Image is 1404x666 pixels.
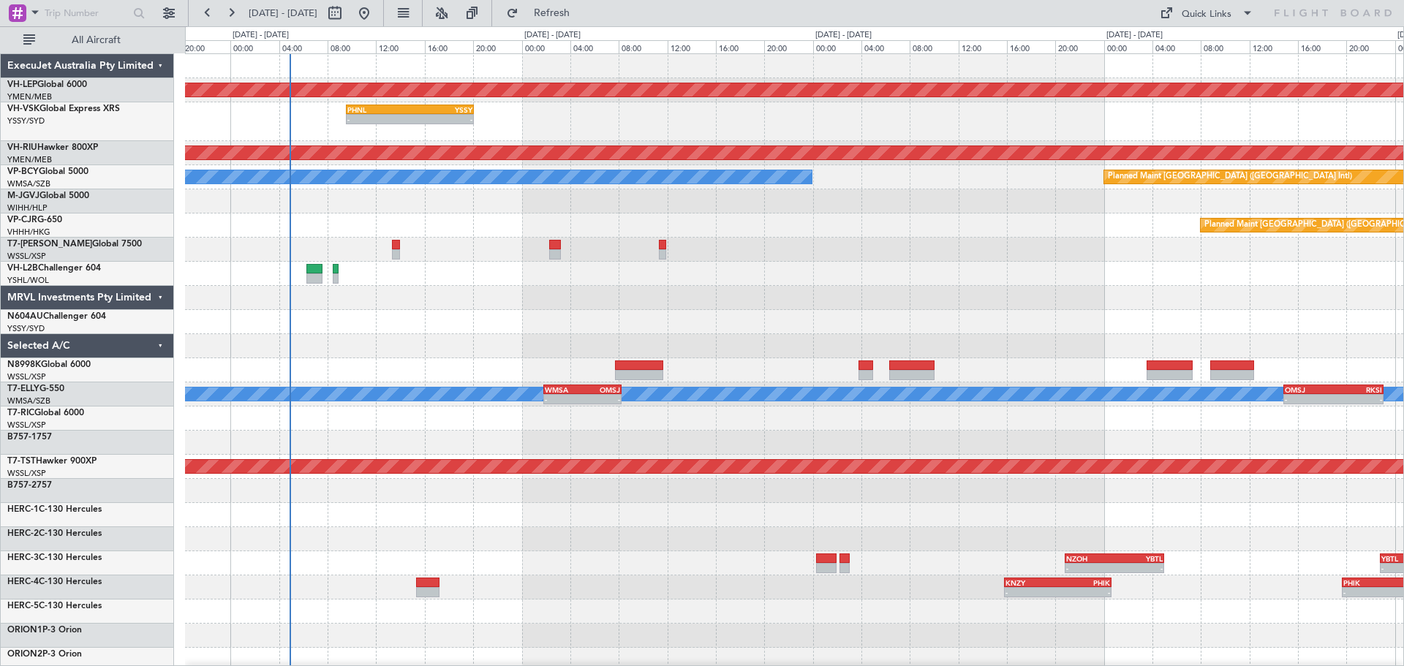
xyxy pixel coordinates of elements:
span: T7-RIC [7,409,34,417]
div: [DATE] - [DATE] [1106,29,1163,42]
a: VH-VSKGlobal Express XRS [7,105,120,113]
span: T7-[PERSON_NAME] [7,240,92,249]
span: VH-RIU [7,143,37,152]
div: - [1005,588,1058,597]
div: 12:00 [376,40,424,53]
a: HERC-3C-130 Hercules [7,553,102,562]
a: VP-BCYGlobal 5000 [7,167,88,176]
div: 20:00 [764,40,812,53]
a: T7-TSTHawker 900XP [7,457,97,466]
a: WMSA/SZB [7,396,50,406]
span: HERC-4 [7,578,39,586]
a: YSHL/WOL [7,275,49,286]
div: OMSJ [582,385,619,394]
a: WIHH/HLP [7,203,48,213]
a: YSSY/SYD [7,116,45,126]
div: 12:00 [1250,40,1298,53]
button: Quick Links [1152,1,1261,25]
span: ORION2 [7,650,42,659]
span: VP-BCY [7,167,39,176]
span: T7-TST [7,457,36,466]
div: 08:00 [910,40,958,53]
a: WMSA/SZB [7,178,50,189]
a: T7-ELLYG-550 [7,385,64,393]
span: HERC-5 [7,602,39,610]
span: T7-ELLY [7,385,39,393]
a: ORION1P-3 Orion [7,626,82,635]
div: 00:00 [522,40,570,53]
a: M-JGVJGlobal 5000 [7,192,89,200]
a: B757-2757 [7,481,52,490]
a: T7-[PERSON_NAME]Global 7500 [7,240,142,249]
div: - [410,115,472,124]
div: - [1058,588,1111,597]
div: Planned Maint [GEOGRAPHIC_DATA] ([GEOGRAPHIC_DATA] Intl) [1108,166,1352,188]
a: B757-1757 [7,433,52,442]
div: YSSY [410,105,472,114]
div: [DATE] - [DATE] [233,29,289,42]
div: 08:00 [619,40,667,53]
div: 16:00 [1298,40,1346,53]
div: Quick Links [1182,7,1231,22]
span: VH-L2B [7,264,38,273]
div: 16:00 [716,40,764,53]
span: HERC-3 [7,553,39,562]
a: HERC-1C-130 Hercules [7,505,102,514]
div: 20:00 [1346,40,1394,53]
a: VH-LEPGlobal 6000 [7,80,87,89]
div: 20:00 [473,40,521,53]
div: - [347,115,409,124]
span: N604AU [7,312,43,321]
div: 12:00 [668,40,716,53]
div: - [1285,395,1334,404]
a: VP-CJRG-650 [7,216,62,224]
a: HERC-4C-130 Hercules [7,578,102,586]
button: All Aircraft [16,29,159,52]
div: - [1343,588,1392,597]
a: N604AUChallenger 604 [7,312,106,321]
a: YSSY/SYD [7,323,45,334]
a: HERC-5C-130 Hercules [7,602,102,610]
span: B757-2 [7,481,37,490]
div: WMSA [545,385,582,394]
span: ORION1 [7,626,42,635]
span: HERC-1 [7,505,39,514]
div: 08:00 [328,40,376,53]
span: HERC-2 [7,529,39,538]
a: VH-L2BChallenger 604 [7,264,101,273]
div: YBTL [1114,554,1163,563]
span: N8998K [7,360,41,369]
div: KNZY [1005,578,1058,587]
div: 20:00 [182,40,230,53]
div: 08:00 [1201,40,1249,53]
a: YMEN/MEB [7,154,52,165]
span: All Aircraft [38,35,154,45]
div: 00:00 [230,40,279,53]
div: OMSJ [1285,385,1334,394]
span: [DATE] - [DATE] [249,7,317,20]
span: VP-CJR [7,216,37,224]
a: N8998KGlobal 6000 [7,360,91,369]
span: VH-VSK [7,105,39,113]
span: Refresh [521,8,583,18]
div: 04:00 [1152,40,1201,53]
a: ORION2P-3 Orion [7,650,82,659]
a: WSSL/XSP [7,420,46,431]
div: 16:00 [425,40,473,53]
div: NZOH [1066,554,1114,563]
div: - [582,395,619,404]
a: T7-RICGlobal 6000 [7,409,84,417]
div: [DATE] - [DATE] [524,29,581,42]
div: [DATE] - [DATE] [815,29,872,42]
a: VHHH/HKG [7,227,50,238]
a: WSSL/XSP [7,468,46,479]
div: - [1114,564,1163,572]
div: 16:00 [1007,40,1055,53]
div: 00:00 [1104,40,1152,53]
button: Refresh [499,1,587,25]
span: VH-LEP [7,80,37,89]
div: 20:00 [1055,40,1103,53]
div: - [1333,395,1382,404]
div: PHIK [1343,578,1392,587]
span: M-JGVJ [7,192,39,200]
